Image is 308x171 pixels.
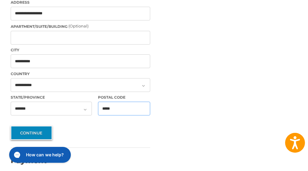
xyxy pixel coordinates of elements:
label: Postal Code [98,95,150,100]
label: Apartment/Suite/Building [11,23,150,29]
label: City [11,47,150,53]
label: State/Province [11,95,92,100]
small: (Optional) [68,24,89,28]
label: Country [11,71,150,77]
iframe: Gorgias live chat messenger [6,145,73,165]
button: Continue [11,126,52,140]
